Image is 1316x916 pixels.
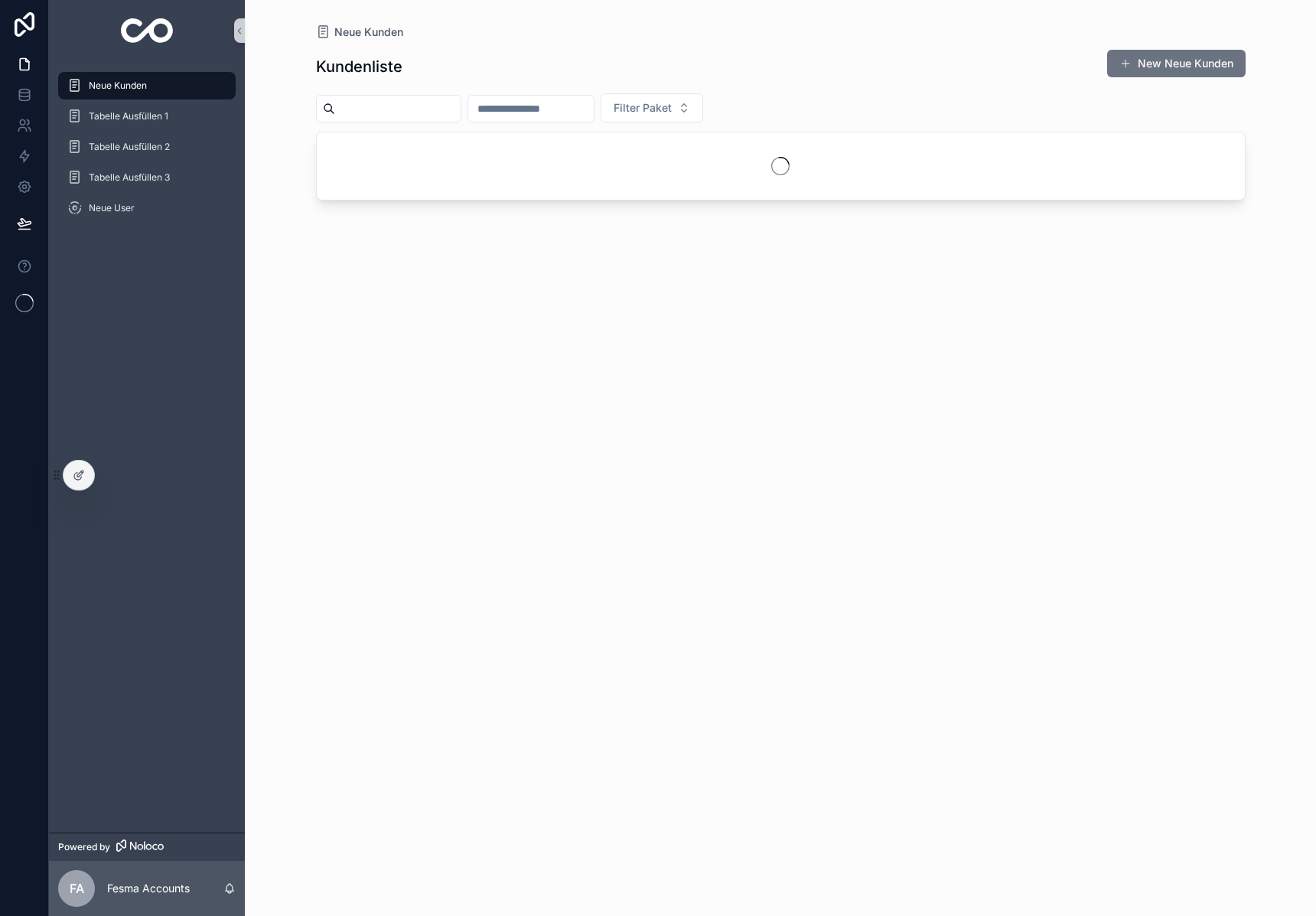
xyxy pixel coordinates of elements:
[107,881,190,896] p: Fesma Accounts
[614,100,672,116] span: Filter Paket
[70,879,84,898] span: FA
[49,833,245,861] a: Powered by
[58,103,236,130] a: Tabelle Ausfüllen 1
[89,110,168,122] span: Tabelle Ausfüllen 1
[89,171,170,184] span: Tabelle Ausfüllen 3
[58,72,236,99] a: Neue Kunden
[89,141,170,153] span: Tabelle Ausfüllen 2
[89,80,147,92] span: Neue Kunden
[121,18,174,43] img: App logo
[58,841,110,853] span: Powered by
[316,24,403,40] a: Neue Kunden
[89,202,135,214] span: Neue User
[49,61,245,242] div: scrollable content
[58,164,236,191] a: Tabelle Ausfüllen 3
[1107,50,1246,77] button: New Neue Kunden
[58,133,236,161] a: Tabelle Ausfüllen 2
[334,24,403,40] span: Neue Kunden
[601,93,703,122] button: Select Button
[58,194,236,222] a: Neue User
[316,56,402,77] h1: Kundenliste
